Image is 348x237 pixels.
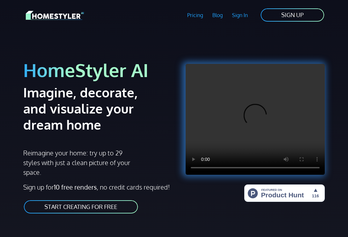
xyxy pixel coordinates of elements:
[227,8,252,23] a: Sign In
[244,184,325,202] img: HomeStyler AI - Interior Design Made Easy: One Click to Your Dream Home | Product Hunt
[208,8,227,23] a: Blog
[260,8,325,22] a: SIGN UP
[23,59,170,82] h1: HomeStyler AI
[23,182,170,192] p: Sign up for , no credit cards required!
[23,84,141,133] h2: Imagine, decorate, and visualize your dream home
[26,10,84,21] img: HomeStyler AI logo
[23,148,133,177] p: Reimagine your home: try up to 29 styles with just a clean picture of your space.
[183,8,208,23] a: Pricing
[23,200,139,214] a: START CREATING FOR FREE
[54,183,97,191] strong: 10 free renders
